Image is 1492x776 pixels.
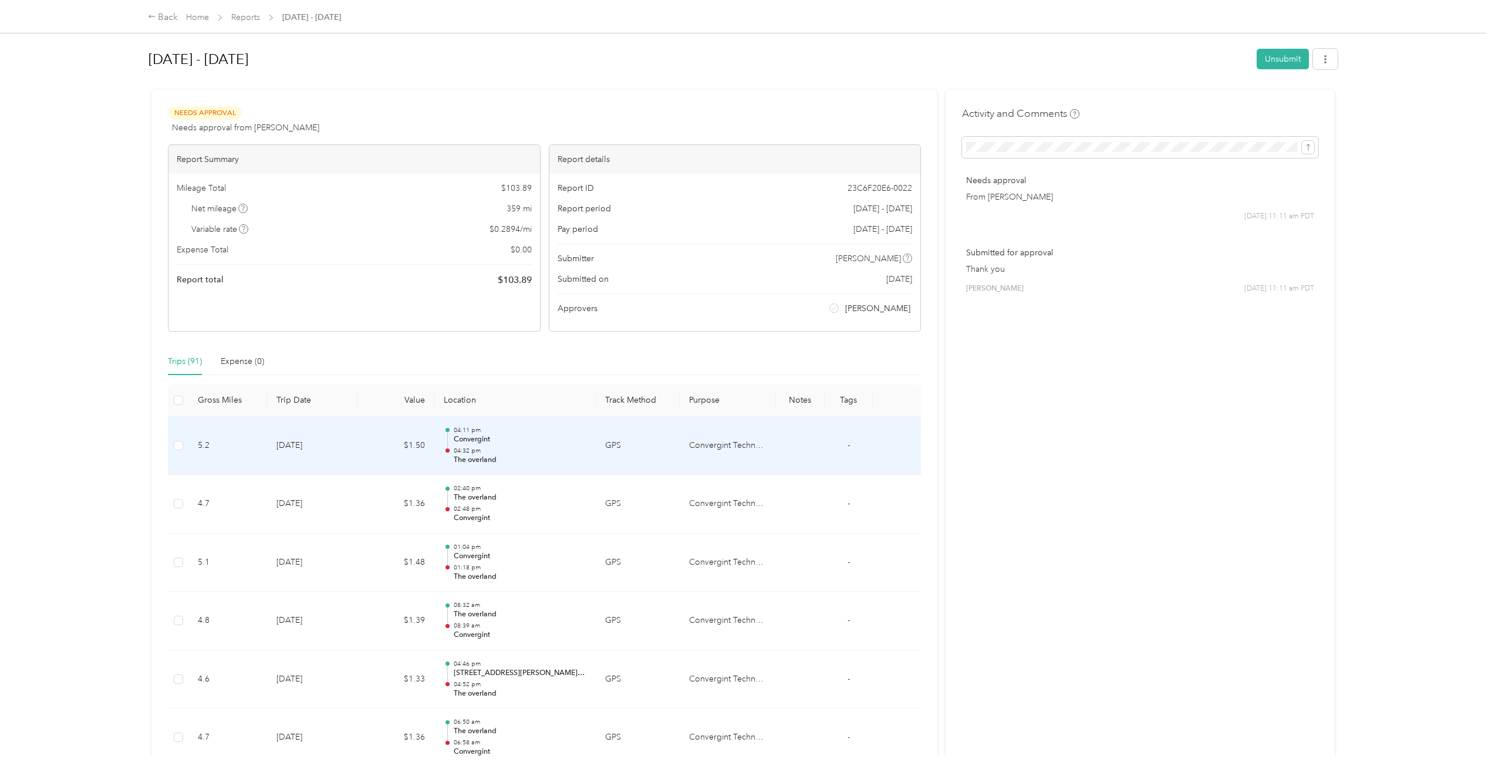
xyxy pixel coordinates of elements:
td: Convergint Technologies [680,417,777,475]
span: 359 mi [507,203,532,215]
a: Reports [231,12,260,22]
p: 08:32 am [454,601,586,609]
th: Value [357,384,435,417]
p: 04:46 pm [454,660,586,668]
span: $ 0.2894 / mi [490,223,532,235]
iframe: Everlance-gr Chat Button Frame [1426,710,1492,776]
p: The overland [454,572,586,582]
p: 06:58 am [454,738,586,747]
span: Report period [558,203,611,215]
td: GPS [596,534,680,592]
span: [DATE] 11:11 am PDT [1244,211,1314,222]
span: Needs Approval [168,106,242,120]
td: $1.36 [357,708,435,767]
td: [DATE] [267,534,357,592]
p: Convergint [454,513,586,524]
td: 5.2 [188,417,267,475]
p: The overland [454,609,586,620]
span: Report total [177,274,224,286]
span: Needs approval from [PERSON_NAME] [172,122,319,134]
div: Trips (91) [168,355,202,368]
span: [PERSON_NAME] [966,284,1024,294]
p: The overland [454,492,586,503]
td: 5.1 [188,534,267,592]
td: $1.36 [357,475,435,534]
p: Submitted for approval [966,247,1314,259]
p: 04:32 pm [454,447,586,455]
p: Needs approval [966,174,1314,187]
span: - [848,732,850,742]
td: Convergint Technologies [680,475,777,534]
td: [DATE] [267,417,357,475]
td: GPS [596,475,680,534]
span: Net mileage [191,203,248,215]
th: Gross Miles [188,384,267,417]
p: From [PERSON_NAME] [966,191,1314,203]
span: Expense Total [177,244,228,256]
span: Pay period [558,223,598,235]
h1: Sep 1 - 30, 2025 [148,45,1248,73]
td: 4.7 [188,708,267,767]
p: Convergint [454,747,586,757]
p: 04:11 pm [454,426,586,434]
p: 06:50 am [454,718,586,726]
span: Report ID [558,182,594,194]
p: The overland [454,455,586,465]
button: Unsubmit [1257,49,1309,69]
td: GPS [596,708,680,767]
p: The overland [454,726,586,737]
span: - [848,615,850,625]
span: - [848,440,850,450]
span: Submitter [558,252,594,265]
span: [PERSON_NAME] [836,252,901,265]
span: [PERSON_NAME] [845,302,910,315]
th: Notes [776,384,824,417]
p: 02:48 pm [454,505,586,513]
td: $1.39 [357,592,435,650]
span: Approvers [558,302,598,315]
td: GPS [596,592,680,650]
span: Submitted on [558,273,609,285]
p: Convergint [454,630,586,640]
td: Convergint Technologies [680,708,777,767]
th: Purpose [680,384,777,417]
div: Report Summary [168,145,540,174]
div: Report details [549,145,921,174]
span: Variable rate [191,223,249,235]
span: Mileage Total [177,182,226,194]
td: 4.8 [188,592,267,650]
div: Expense (0) [221,355,264,368]
td: [DATE] [267,475,357,534]
span: - [848,557,850,567]
p: Convergint [454,551,586,562]
td: [DATE] [267,650,357,709]
td: GPS [596,650,680,709]
p: 01:18 pm [454,564,586,572]
span: - [848,674,850,684]
span: $ 103.89 [498,273,532,287]
td: 4.6 [188,650,267,709]
th: Trip Date [267,384,357,417]
td: Convergint Technologies [680,650,777,709]
div: Back [148,11,178,25]
th: Track Method [596,384,680,417]
span: [DATE] - [DATE] [853,203,912,215]
p: Thank you [966,263,1314,275]
th: Tags [825,384,873,417]
td: GPS [596,417,680,475]
span: [DATE] 11:11 am PDT [1244,284,1314,294]
td: Convergint Technologies [680,592,777,650]
td: 4.7 [188,475,267,534]
p: 01:04 pm [454,543,586,551]
h4: Activity and Comments [962,106,1079,121]
td: $1.48 [357,534,435,592]
td: [DATE] [267,708,357,767]
td: [DATE] [267,592,357,650]
td: $1.33 [357,650,435,709]
p: The overland [454,689,586,699]
span: $ 0.00 [511,244,532,256]
span: $ 103.89 [501,182,532,194]
span: [DATE] [886,273,912,285]
p: [STREET_ADDRESS][PERSON_NAME][US_STATE][US_STATE] [454,668,586,679]
p: 08:39 am [454,622,586,630]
